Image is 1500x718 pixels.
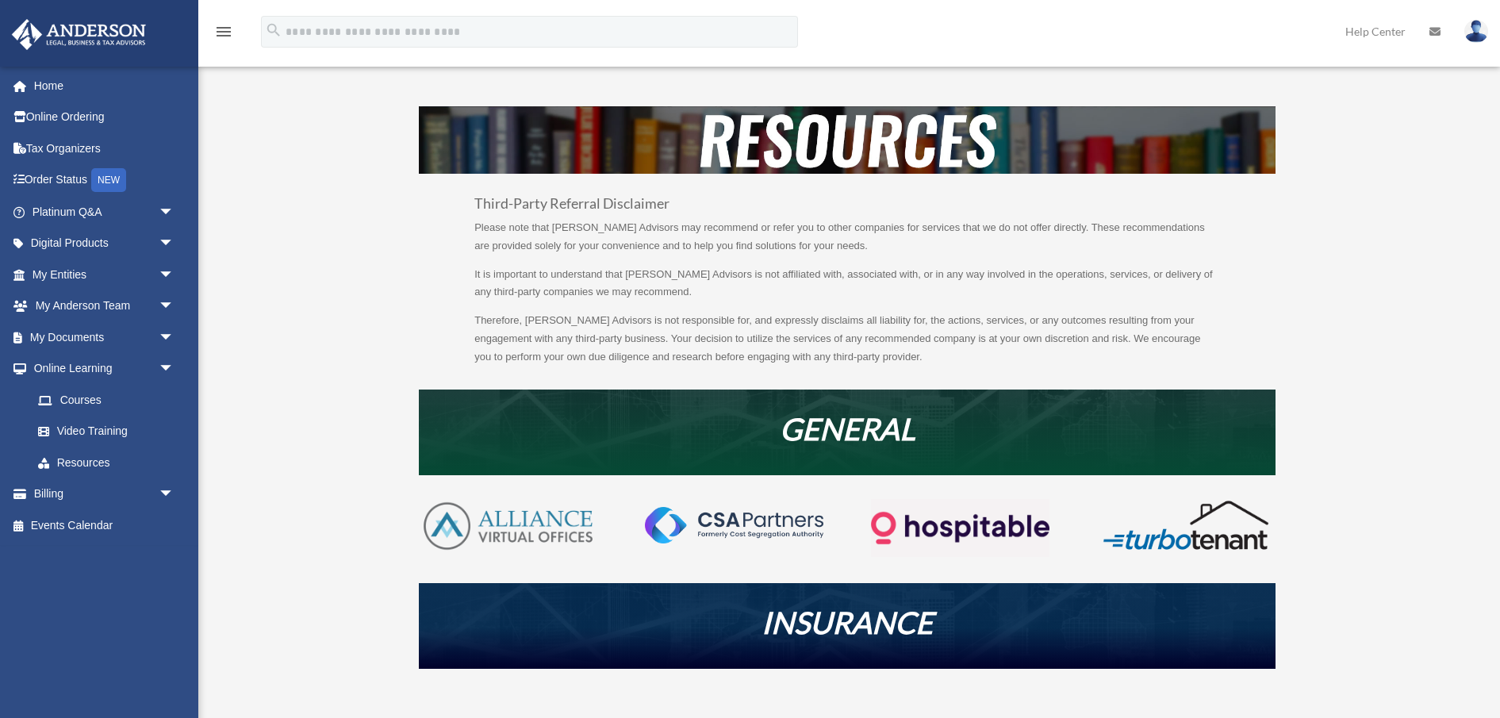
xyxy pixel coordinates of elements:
a: Events Calendar [11,509,198,541]
a: Tax Organizers [11,132,198,164]
a: Courses [22,384,198,416]
a: My Anderson Teamarrow_drop_down [11,290,198,322]
a: Billingarrow_drop_down [11,478,198,510]
span: arrow_drop_down [159,353,190,386]
a: Online Learningarrow_drop_down [11,353,198,385]
a: Platinum Q&Aarrow_drop_down [11,196,198,228]
img: turbotenant [1096,499,1275,551]
a: Video Training [22,416,198,447]
a: menu [214,28,233,41]
p: Please note that [PERSON_NAME] Advisors may recommend or refer you to other companies for service... [474,219,1220,266]
span: arrow_drop_down [159,478,190,511]
span: arrow_drop_down [159,259,190,291]
p: Therefore, [PERSON_NAME] Advisors is not responsible for, and expressly disclaims all liability f... [474,312,1220,366]
img: User Pic [1464,20,1488,43]
a: Digital Productsarrow_drop_down [11,228,198,259]
a: My Entitiesarrow_drop_down [11,259,198,290]
div: NEW [91,168,126,192]
em: GENERAL [780,410,915,447]
img: CSA-partners-Formerly-Cost-Segregation-Authority [645,507,823,543]
img: Anderson Advisors Platinum Portal [7,19,151,50]
img: resources-header [419,106,1276,173]
a: Home [11,70,198,102]
p: It is important to understand that [PERSON_NAME] Advisors is not affiliated with, associated with... [474,266,1220,313]
span: arrow_drop_down [159,290,190,323]
img: AVO-logo-1-color [419,499,597,553]
h3: Third-Party Referral Disclaimer [474,197,1220,219]
img: Logo-transparent-dark [871,499,1049,557]
span: arrow_drop_down [159,196,190,228]
a: Order StatusNEW [11,164,198,197]
span: arrow_drop_down [159,228,190,260]
i: menu [214,22,233,41]
i: search [265,21,282,39]
span: arrow_drop_down [159,321,190,354]
a: My Documentsarrow_drop_down [11,321,198,353]
em: INSURANCE [762,604,933,640]
a: Resources [22,447,190,478]
a: Online Ordering [11,102,198,133]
